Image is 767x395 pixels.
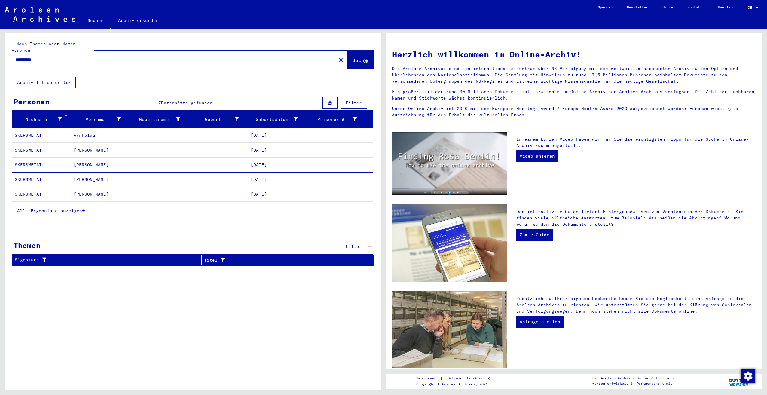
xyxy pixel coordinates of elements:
[12,158,71,172] mat-cell: SKERSWETAT
[392,204,507,282] img: eguide.jpg
[80,13,111,29] a: Suchen
[133,115,189,124] div: Geburtsname
[17,208,82,213] span: Alle Ergebnisse anzeigen
[71,143,130,157] mat-cell: [PERSON_NAME]
[12,128,71,142] mat-cell: SKERSWETAT
[74,116,121,123] div: Vorname
[14,96,50,107] div: Personen
[392,291,507,369] img: inquiries.jpg
[248,128,307,142] mat-cell: [DATE]
[111,13,166,28] a: Archiv erkunden
[516,136,756,149] p: In einem kurzen Video haben wir für Sie die wichtigsten Tipps für die Suche im Online-Archiv zusa...
[192,115,248,124] div: Geburt‏
[392,89,756,101] p: Ein großer Teil der rund 30 Millionen Dokumente ist inzwischen im Online-Archiv der Arolsen Archi...
[248,111,307,128] mat-header-cell: Geburtsdatum
[741,369,755,383] img: Zustimmung ändern
[516,209,756,228] p: Der interaktive e-Guide liefert Hintergrundwissen zum Verständnis der Dokumente. Sie finden viele...
[248,172,307,187] mat-cell: [DATE]
[12,111,71,128] mat-header-cell: Nachname
[310,116,357,123] div: Prisoner #
[161,100,212,106] span: Datensätze gefunden
[392,106,756,118] p: Unser Online-Archiv ist 2020 mit dem European Heritage Award / Europa Nostra Award 2020 ausgezeic...
[130,111,189,128] mat-header-cell: Geburtsname
[335,54,347,66] button: Clear
[189,111,248,128] mat-header-cell: Geburt‏
[341,97,367,109] button: Filter
[310,115,366,124] div: Prisoner #
[12,187,71,201] mat-cell: SKERSWETAT
[12,205,90,216] button: Alle Ergebnisse anzeigen
[74,115,130,124] div: Vorname
[204,257,359,263] div: Titel
[71,172,130,187] mat-cell: [PERSON_NAME]
[592,381,674,386] p: wurden entwickelt in Partnerschaft mit
[12,143,71,157] mat-cell: SKERSWETAT
[15,115,71,124] div: Nachname
[352,57,367,63] span: Suche
[346,244,362,249] span: Filter
[133,116,180,123] div: Geburtsname
[14,240,41,251] div: Themen
[741,369,755,383] div: Zustimmung ändern
[5,7,75,22] img: Arolsen_neg.svg
[592,375,674,381] p: Die Arolsen Archives Online-Collections
[15,257,194,263] div: Signature
[158,100,161,106] span: 7
[12,172,71,187] mat-cell: SKERSWETAT
[14,41,76,53] mat-label: Nach Themen oder Namen suchen
[248,158,307,172] mat-cell: [DATE]
[15,116,62,123] div: Nachname
[516,295,756,314] p: Zusätzlich zu Ihrer eigenen Recherche haben Sie die Möglichkeit, eine Anfrage an die Arolsen Arch...
[416,375,497,381] div: |
[346,100,362,106] span: Filter
[248,143,307,157] mat-cell: [DATE]
[748,5,754,10] span: DE
[443,375,497,381] a: Datenschutzerklärung
[392,66,756,84] p: Die Arolsen Archives sind ein internationales Zentrum über NS-Verfolgung mit dem weltweit umfasse...
[15,255,201,265] div: Signature
[307,111,373,128] mat-header-cell: Prisoner #
[516,316,564,328] a: Anfrage stellen
[728,373,750,388] img: yv_logo.png
[392,48,756,61] h1: Herzlich willkommen im Online-Archiv!
[347,51,374,69] button: Suche
[516,150,558,162] a: Video ansehen
[251,116,298,123] div: Geburtsdatum
[71,187,130,201] mat-cell: [PERSON_NAME]
[248,187,307,201] mat-cell: [DATE]
[71,111,130,128] mat-header-cell: Vorname
[192,116,239,123] div: Geburt‏
[416,381,497,387] p: Copyright © Arolsen Archives, 2021
[204,255,366,265] div: Titel
[251,115,307,124] div: Geburtsdatum
[392,132,507,195] img: video.jpg
[338,57,345,64] mat-icon: close
[516,229,553,241] a: Zum e-Guide
[341,241,367,252] button: Filter
[71,128,130,142] mat-cell: Arnholda
[12,77,76,88] button: Archival tree units
[416,375,440,381] a: Impressum
[71,158,130,172] mat-cell: [PERSON_NAME]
